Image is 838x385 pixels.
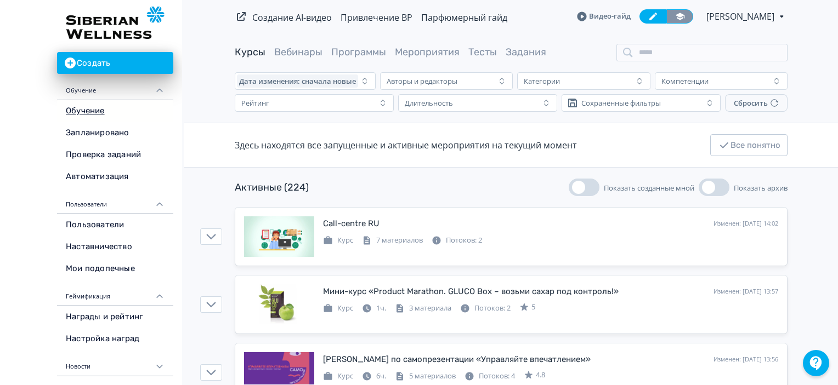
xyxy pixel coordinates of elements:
[57,166,173,188] a: Автоматизация
[395,371,456,382] div: 5 материалов
[536,370,545,381] span: 4.8
[706,10,776,23] span: Кристина Давыденко
[562,94,721,112] button: Сохранённые фильтры
[57,74,173,100] div: Обучение
[241,99,269,107] div: Рейтинг
[714,219,778,228] div: Изменен: [DATE] 14:02
[432,235,482,246] div: Потоков: 2
[376,371,386,381] span: 6ч.
[57,306,173,328] a: Награды и рейтинг
[714,287,778,296] div: Изменен: [DATE] 13:57
[655,72,788,90] button: Компетенции
[531,302,535,313] span: 5
[387,77,457,85] div: Авторы и редакторы
[252,12,332,24] a: Создание AI-видео
[604,183,694,193] span: Показать созданные мной
[274,46,322,58] a: Вебинары
[395,46,460,58] a: Мероприятия
[57,350,173,376] div: Новости
[57,236,173,258] a: Наставничество
[331,46,386,58] a: Программы
[581,99,661,107] div: Сохранённые фильтры
[57,258,173,280] a: Мои подопечные
[57,52,173,74] button: Создать
[323,371,353,382] div: Курс
[235,180,309,195] div: Активные (224)
[323,285,619,298] div: Мини-курс «Product Marathon. GLUCO Box – возьми сахар под контроль!»
[323,217,380,230] div: Call-centre RU
[57,328,173,350] a: Настройка наград
[734,183,788,193] span: Показать архив
[661,77,709,85] div: Компетенции
[405,99,453,107] div: Длительность
[577,11,631,22] a: Видео-гайд
[506,46,546,58] a: Задания
[235,94,394,112] button: Рейтинг
[524,77,560,85] div: Категории
[57,100,173,122] a: Обучение
[362,235,423,246] div: 7 материалов
[57,188,173,214] div: Пользователи
[235,72,376,90] button: Дата изменения: сначала новые
[725,94,788,112] button: Сбросить
[710,134,788,156] button: Все понятно
[235,139,577,152] div: Здесь находятся все запущенные и активные мероприятия на текущий момент
[57,214,173,236] a: Пользователи
[239,77,356,85] span: Дата изменения: сначала новые
[395,303,451,314] div: 3 материала
[323,353,591,366] div: Гайд по самопрезентации «Управляйте впечатлением»
[57,280,173,306] div: Геймификация
[398,94,557,112] button: Длительность
[380,72,513,90] button: Авторы и редакторы
[421,12,507,24] a: Парфюмерный гайд
[66,7,165,39] img: https://files.teachbase.ru/system/account/110/logo/medium-aea95fe87fb44a4c112e26cf2643cc70.png
[376,303,386,313] span: 1ч.
[57,122,173,144] a: Запланировано
[323,303,353,314] div: Курс
[468,46,497,58] a: Тесты
[323,235,353,246] div: Курс
[465,371,515,382] div: Потоков: 4
[235,46,265,58] a: Курсы
[460,303,511,314] div: Потоков: 2
[666,9,693,24] a: Переключиться в режим ученика
[57,144,173,166] a: Проверка заданий
[341,12,412,24] a: Привлечение ВР
[714,355,778,364] div: Изменен: [DATE] 13:56
[517,72,650,90] button: Категории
